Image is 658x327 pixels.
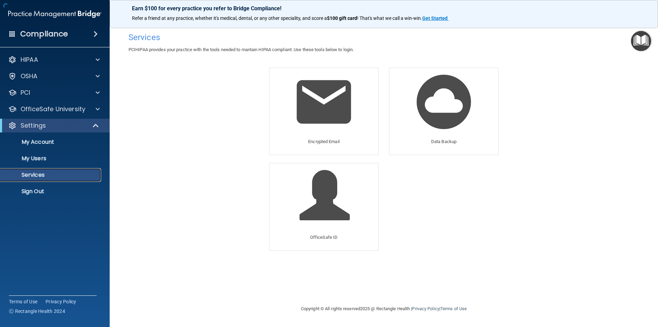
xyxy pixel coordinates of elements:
[4,172,98,178] p: Services
[411,69,476,135] img: Data Backup
[269,163,379,250] a: OfficeSafe ID
[4,155,98,162] p: My Users
[431,138,456,146] p: Data Backup
[8,105,100,113] a: OfficeSafe University
[291,69,356,135] img: Encrypted Email
[308,138,340,146] p: Encrypted Email
[422,15,449,21] a: Get Started
[422,15,448,21] strong: Get Started
[8,72,100,80] a: OSHA
[327,15,357,21] strong: $100 gift card
[9,298,37,305] a: Terms of Use
[631,31,651,51] button: Open Resource Center
[8,7,101,21] img: PMB logo
[357,15,422,21] span: ! That's what we call a win-win.
[8,89,100,97] a: PCI
[4,139,98,145] p: My Account
[46,298,76,305] a: Privacy Policy
[4,188,98,195] p: Sign Out
[412,306,439,311] a: Privacy Policy
[21,89,30,97] p: PCI
[21,105,85,113] p: OfficeSafe University
[9,308,65,315] span: Ⓒ Rectangle Health 2024
[440,306,467,311] a: Terms of Use
[389,68,499,155] a: Data Backup Data Backup
[21,72,38,80] p: OSHA
[21,121,46,130] p: Settings
[8,121,99,130] a: Settings
[21,56,38,64] p: HIPAA
[8,56,100,64] a: HIPAA
[129,33,639,42] h4: Services
[129,47,354,52] span: PCIHIPAA provides your practice with the tools needed to mantain HIPAA compliant. Use these tools...
[310,233,338,242] p: OfficeSafe ID
[20,29,68,39] h4: Compliance
[259,298,509,320] div: Copyright © All rights reserved 2025 @ Rectangle Health | |
[132,5,636,12] p: Earn $100 for every practice you refer to Bridge Compliance!
[132,15,327,21] span: Refer a friend at any practice, whether it's medical, dental, or any other speciality, and score a
[269,68,379,155] a: Encrypted Email Encrypted Email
